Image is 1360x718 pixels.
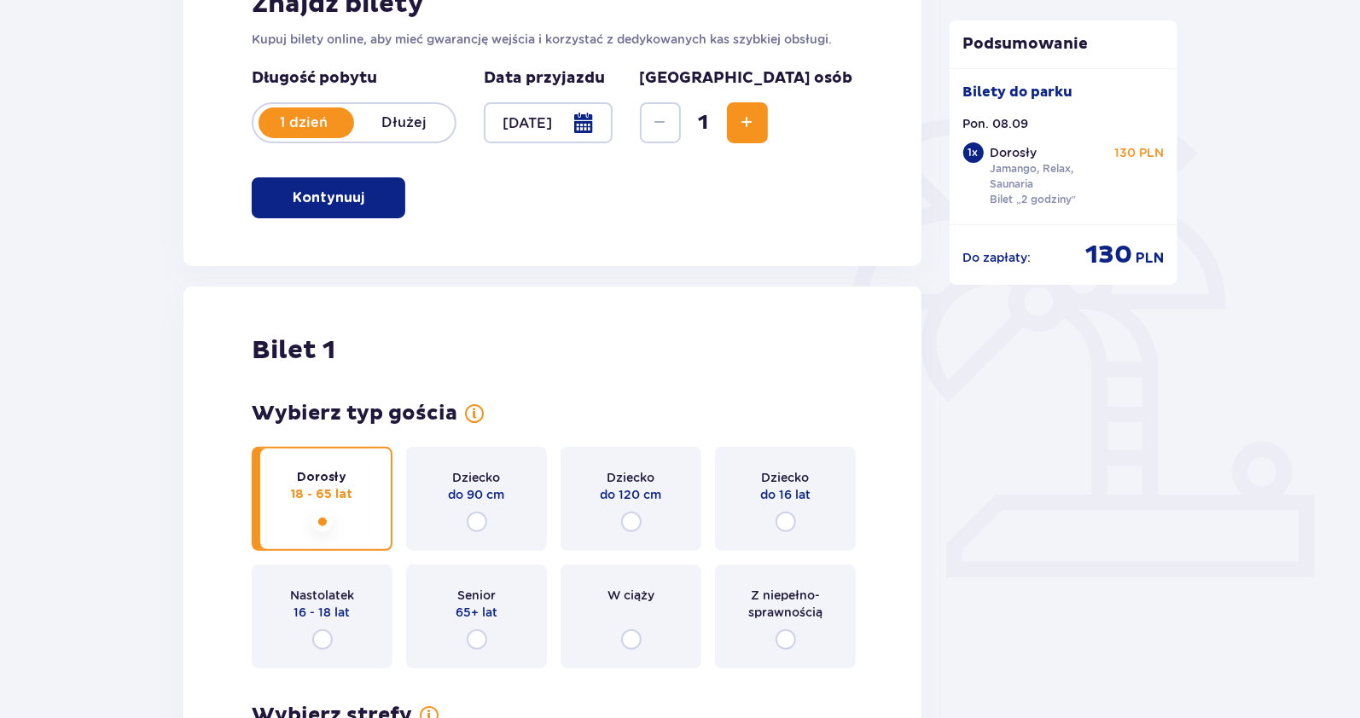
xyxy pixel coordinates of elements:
[453,469,501,486] p: Dziecko
[449,486,505,503] p: do 90 cm
[456,604,497,621] p: 65+ lat
[991,144,1037,161] p: Dorosły
[730,587,840,621] p: Z niepełno­sprawnością
[963,142,984,163] div: 1 x
[950,34,1178,55] p: Podsumowanie
[1085,239,1132,271] p: 130
[253,113,354,132] p: 1 dzień
[298,469,347,486] p: Dorosły
[640,68,853,89] p: [GEOGRAPHIC_DATA] osób
[640,102,681,143] button: Decrease
[601,486,662,503] p: do 120 cm
[354,113,455,132] p: Dłużej
[1114,144,1164,161] p: 130 PLN
[991,161,1108,192] p: Jamango, Relax, Saunaria
[963,83,1073,101] p: Bilety do parku
[762,469,810,486] p: Dziecko
[294,604,351,621] p: 16 - 18 lat
[963,249,1032,266] p: Do zapłaty :
[991,192,1077,207] p: Bilet „2 godziny”
[252,31,853,48] p: Kupuj bilety online, aby mieć gwarancję wejścia i korzystać z dedykowanych kas szybkiej obsługi.
[727,102,768,143] button: Increase
[252,68,456,89] p: Długość pobytu
[607,469,655,486] p: Dziecko
[684,110,724,136] span: 1
[252,177,405,218] button: Kontynuuj
[1136,249,1164,268] p: PLN
[457,587,496,604] p: Senior
[607,587,654,604] p: W ciąży
[292,486,353,503] p: 18 - 65 lat
[963,115,1029,132] p: Pon. 08.09
[484,68,605,89] p: Data przyjazdu
[252,401,457,426] p: Wybierz typ gościa
[252,334,335,367] p: Bilet 1
[293,188,364,207] p: Kontynuuj
[760,486,811,503] p: do 16 lat
[290,587,354,604] p: Nastolatek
